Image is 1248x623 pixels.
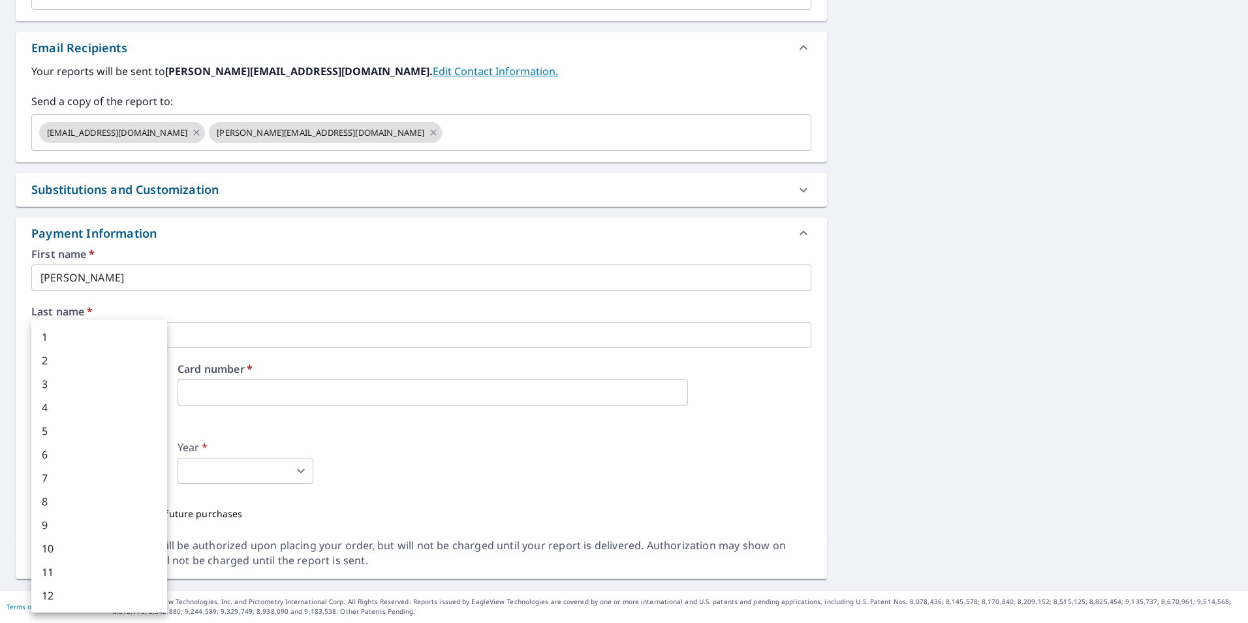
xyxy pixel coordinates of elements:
[31,537,167,560] li: 10
[31,419,167,443] li: 5
[31,325,167,349] li: 1
[31,443,167,466] li: 6
[31,513,167,537] li: 9
[31,490,167,513] li: 8
[31,349,167,372] li: 2
[31,560,167,584] li: 11
[31,584,167,607] li: 12
[31,466,167,490] li: 7
[31,396,167,419] li: 4
[31,372,167,396] li: 3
